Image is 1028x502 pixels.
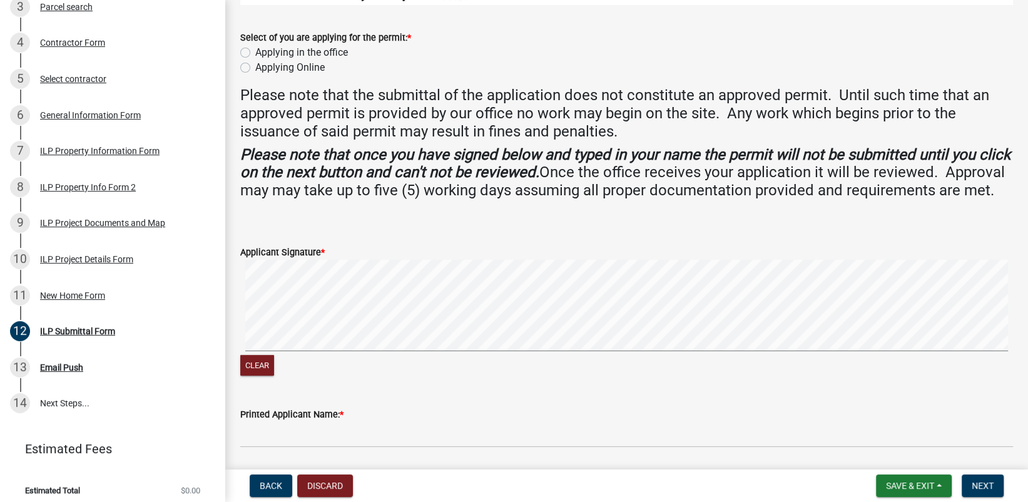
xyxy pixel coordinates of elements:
div: Select contractor [40,74,106,83]
div: ILP Project Documents and Map [40,218,165,227]
div: 13 [10,357,30,377]
div: Parcel search [40,3,93,11]
div: 8 [10,177,30,197]
div: 11 [10,285,30,305]
div: ILP Property Info Form 2 [40,183,136,192]
div: ILP Project Details Form [40,255,133,264]
label: Applying Online [255,60,325,75]
button: Save & Exit [876,474,952,497]
a: Estimated Fees [10,436,205,461]
h4: Once the office receives your application it will be reviewed. Approval may may take up to five (... [240,146,1013,200]
strong: Please note that once you have signed below and typed in your name the permit will not be submitt... [240,146,1010,182]
span: Back [260,481,282,491]
label: Applying in the office [255,45,348,60]
button: Next [962,474,1004,497]
div: New Home Form [40,291,105,300]
div: 5 [10,69,30,89]
span: Next [972,481,994,491]
span: $0.00 [181,486,200,494]
span: Save & Exit [886,481,934,491]
h4: Please note that the submittal of the application does not constitute an approved permit. Until s... [240,86,1013,140]
div: Email Push [40,363,83,372]
div: 4 [10,33,30,53]
button: Clear [240,355,274,376]
label: Select of you are applying for the permit: [240,34,411,43]
div: Contractor Form [40,38,105,47]
label: Printed Applicant Name: [240,411,344,419]
div: 10 [10,249,30,269]
div: 7 [10,141,30,161]
div: 6 [10,105,30,125]
label: Applicant Signature [240,248,325,257]
div: 12 [10,321,30,341]
button: Discard [297,474,353,497]
span: Estimated Total [25,486,80,494]
div: ILP Submittal Form [40,327,115,336]
div: ILP Property Information Form [40,146,160,155]
button: Back [250,474,292,497]
div: 14 [10,393,30,413]
div: 9 [10,213,30,233]
div: General Information Form [40,111,141,120]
